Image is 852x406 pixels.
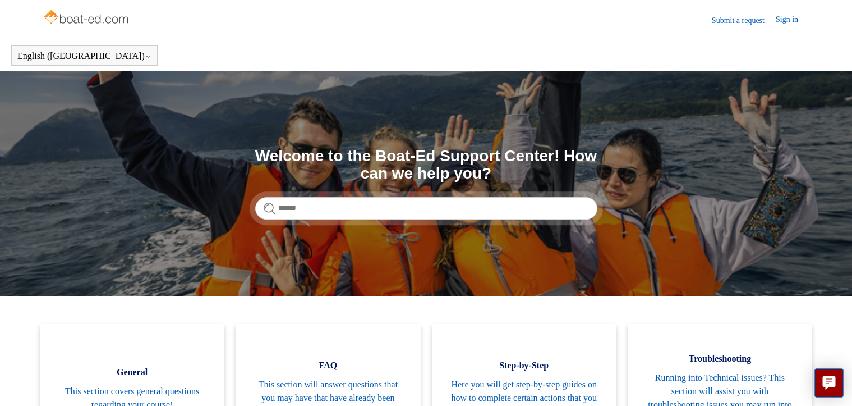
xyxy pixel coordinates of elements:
img: Boat-Ed Help Center home page [43,7,132,29]
button: Live chat [814,368,844,398]
span: Troubleshooting [644,352,795,366]
button: English ([GEOGRAPHIC_DATA]) [17,51,151,61]
h1: Welcome to the Boat-Ed Support Center! How can we help you? [255,148,597,183]
input: Search [255,197,597,220]
span: FAQ [252,359,403,372]
span: Step-by-Step [449,359,600,372]
span: General [57,366,208,379]
a: Sign in [776,13,809,27]
a: Submit a request [712,15,776,26]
